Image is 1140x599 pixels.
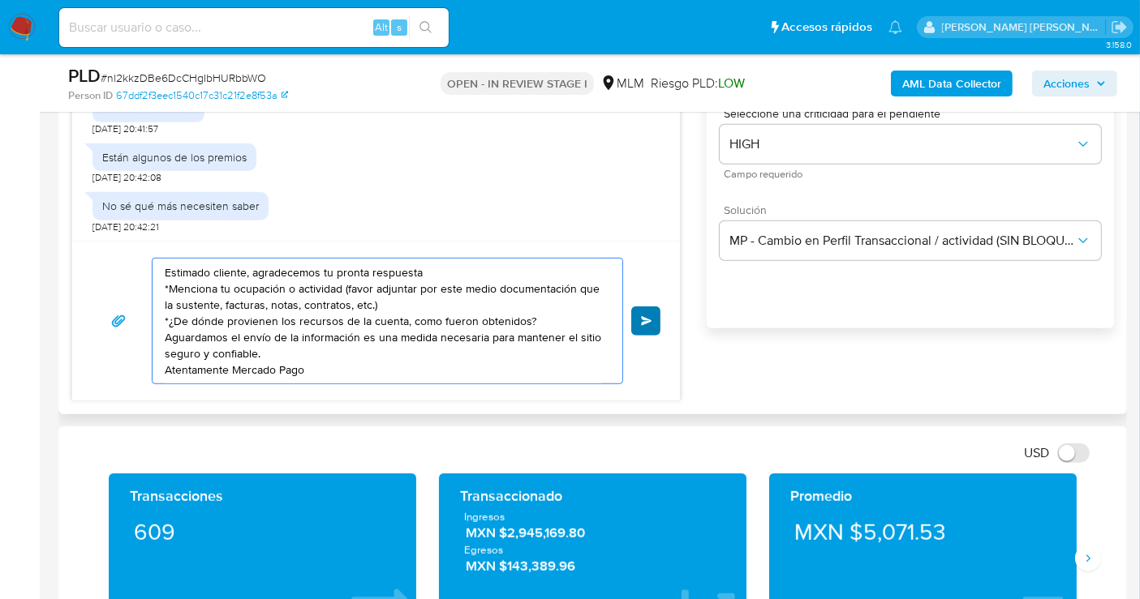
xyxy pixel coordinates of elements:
[397,19,402,35] span: s
[1032,71,1117,96] button: Acciones
[116,88,288,103] a: 67ddf2f3eec1540c17c31c21f2e8f53a
[718,74,745,92] span: LOW
[651,75,745,92] span: Riesgo PLD:
[631,306,660,336] button: Enviar
[1106,38,1132,51] span: 3.158.0
[375,19,388,35] span: Alt
[720,221,1101,260] button: MP - Cambio en Perfil Transaccional / actividad (SIN BLOQUEO)
[720,125,1101,164] button: HIGH
[92,220,159,233] span: [DATE] 20:42:21
[68,62,101,88] b: PLD
[59,17,449,38] input: Buscar usuario o caso...
[724,108,1105,119] span: Seleccione una criticidad para el pendiente
[600,75,644,92] div: MLM
[409,16,442,39] button: search-icon
[102,150,247,165] div: Están algunos de los premios
[724,204,1105,216] span: Solución
[102,199,259,213] div: No sé qué más necesiten saber
[729,136,1075,152] span: HIGH
[92,122,158,135] span: [DATE] 20:41:57
[68,88,113,103] b: Person ID
[888,20,902,34] a: Notificaciones
[724,170,1105,178] span: Campo requerido
[641,316,652,326] span: Enviar
[165,259,602,383] textarea: Estimado cliente, agradecemos tu pronta respuesta *Menciona tu ocupación o actividad (favor adjun...
[1043,71,1090,96] span: Acciones
[441,72,594,95] p: OPEN - IN REVIEW STAGE I
[92,171,161,184] span: [DATE] 20:42:08
[101,70,266,86] span: # nl2kkzDBe6DcCHgIbHURbbWO
[891,71,1013,96] button: AML Data Collector
[729,233,1075,249] span: MP - Cambio en Perfil Transaccional / actividad (SIN BLOQUEO)
[942,19,1106,35] p: nancy.sanchezgarcia@mercadolibre.com.mx
[781,19,872,36] span: Accesos rápidos
[902,71,1001,96] b: AML Data Collector
[1111,19,1128,36] a: Salir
